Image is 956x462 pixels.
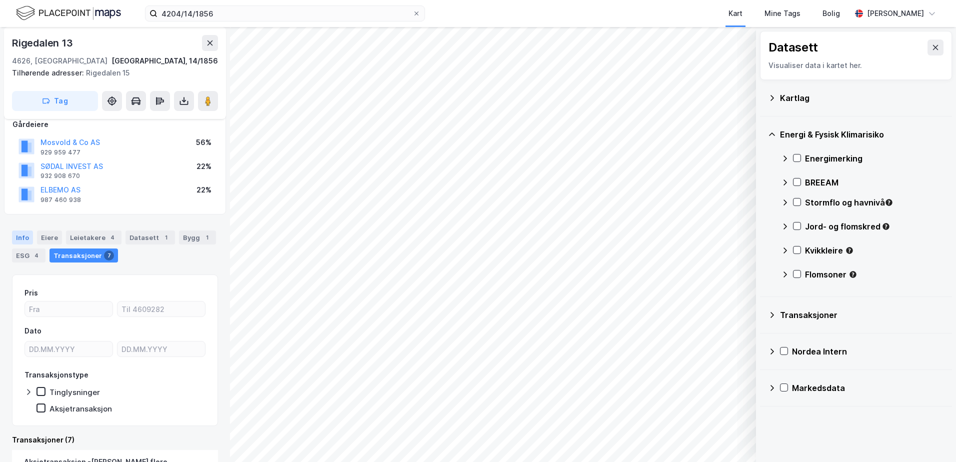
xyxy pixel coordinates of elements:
[107,232,117,242] div: 4
[117,341,205,356] input: DD.MM.YYYY
[179,230,216,244] div: Bygg
[845,246,854,255] div: Tooltip anchor
[881,222,890,231] div: Tooltip anchor
[196,136,211,148] div: 56%
[780,128,944,140] div: Energi & Fysisk Klimarisiko
[16,4,121,22] img: logo.f888ab2527a4732fd821a326f86c7f29.svg
[768,59,943,71] div: Visualiser data i kartet her.
[764,7,800,19] div: Mine Tags
[12,434,218,446] div: Transaksjoner (7)
[111,55,218,67] div: [GEOGRAPHIC_DATA], 14/1856
[157,6,412,21] input: Søk på adresse, matrikkel, gårdeiere, leietakere eller personer
[12,35,75,51] div: Rigedalen 13
[792,345,944,357] div: Nordea Intern
[884,198,893,207] div: Tooltip anchor
[49,248,118,262] div: Transaksjoner
[40,196,81,204] div: 987 460 938
[196,160,211,172] div: 22%
[848,270,857,279] div: Tooltip anchor
[49,387,100,397] div: Tinglysninger
[66,230,121,244] div: Leietakere
[805,220,944,232] div: Jord- og flomskred
[12,118,217,130] div: Gårdeiere
[24,287,38,299] div: Pris
[49,404,112,413] div: Aksjetransaksjon
[12,91,98,111] button: Tag
[805,176,944,188] div: BREEAM
[12,248,45,262] div: ESG
[12,230,33,244] div: Info
[40,172,80,180] div: 932 908 670
[25,301,112,316] input: Fra
[805,196,944,208] div: Stormflo og havnivå
[867,7,924,19] div: [PERSON_NAME]
[24,325,41,337] div: Dato
[31,250,41,260] div: 4
[37,230,62,244] div: Eiere
[768,39,818,55] div: Datasett
[161,232,171,242] div: 1
[805,244,944,256] div: Kvikkleire
[196,184,211,196] div: 22%
[822,7,840,19] div: Bolig
[104,250,114,260] div: 7
[780,309,944,321] div: Transaksjoner
[12,68,86,77] span: Tilhørende adresser:
[906,414,956,462] iframe: Chat Widget
[780,92,944,104] div: Kartlag
[805,152,944,164] div: Energimerking
[12,55,107,67] div: 4626, [GEOGRAPHIC_DATA]
[125,230,175,244] div: Datasett
[25,341,112,356] input: DD.MM.YYYY
[40,148,80,156] div: 929 959 477
[12,67,210,79] div: Rigedalen 15
[805,268,944,280] div: Flomsoner
[202,232,212,242] div: 1
[792,382,944,394] div: Markedsdata
[728,7,742,19] div: Kart
[24,369,88,381] div: Transaksjonstype
[117,301,205,316] input: Til 4609282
